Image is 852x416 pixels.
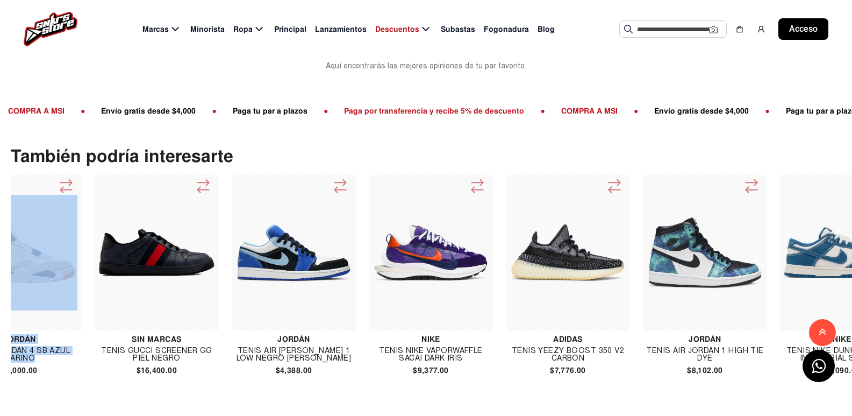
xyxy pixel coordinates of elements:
font: Jordán [3,334,36,344]
font: TENIS GUCCI SCREENER GG PIEL NEGRO [101,346,212,363]
font: ● [516,106,520,116]
font: $8,102.00 [687,365,723,375]
font: Fogonadura [484,24,529,34]
img: Tenis Air Jordan 1 High Tie Dye [647,195,763,311]
font: ● [740,106,744,116]
font: $16,400.00 [137,365,177,375]
img: Buscar [624,25,633,33]
img: usuario [757,25,765,33]
font: Principal [274,24,306,34]
font: Descuentos [375,24,419,34]
font: Tenis Yeezy Boost 350 V2 Carbon [512,346,624,363]
font: Acceso [789,24,818,34]
img: Tenis Air Jordan 1 Low Negro Azul Blanco [236,223,352,282]
font: Tenis Air Jordan 1 High Tie Dye [646,346,763,363]
img: Tenis Yeezy Boost 350 V2 Carbon [510,223,626,282]
font: Sin marcas [132,334,181,344]
font: Envío gratis desde $4,000 [629,106,724,116]
font: $7,776.00 [550,365,586,375]
font: Paga tu par a plazos [761,106,836,116]
font: $7,000.00 [2,365,38,375]
font: Ropa [233,24,253,34]
font: Tenis Air [PERSON_NAME] 1 Low Negro [PERSON_NAME] [237,346,352,363]
font: Paga por transferencia y recibe 5% de descuento [319,106,499,116]
font: Adidas [553,334,583,344]
font: Nike [833,334,851,344]
font: Aquí encontrarás las mejores opiniones de tu par favorito. [326,61,526,70]
font: $4,388.00 [276,365,312,375]
img: Tenis Nike Vaporwaffle Sacai Dark Iris [373,224,489,281]
img: TENIS GUCCI SCREENER GG PIEL NEGRO [99,195,214,311]
font: Paga tu par a plazos [208,106,283,116]
font: Blog [538,24,555,34]
img: Cámara [709,25,718,34]
font: Jordán [277,334,310,344]
img: logo [24,12,77,46]
font: Envío gratis desde $4,000 [76,106,171,116]
font: ● [299,106,303,116]
font: $9,377.00 [413,365,449,375]
font: Jordán [689,334,721,344]
font: Tenis Nike Vaporwaffle Sacai Dark Iris [379,346,482,363]
font: Marcas [142,24,169,34]
font: Lanzamientos [315,24,367,34]
font: ● [187,106,191,116]
font: Subastas [441,24,475,34]
img: compras [735,25,744,33]
font: COMPRA A MSI [536,106,593,116]
font: Nike [421,334,440,344]
font: Minorista [190,24,225,34]
font: ● [609,106,613,116]
font: También podría interesarte [11,145,233,167]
